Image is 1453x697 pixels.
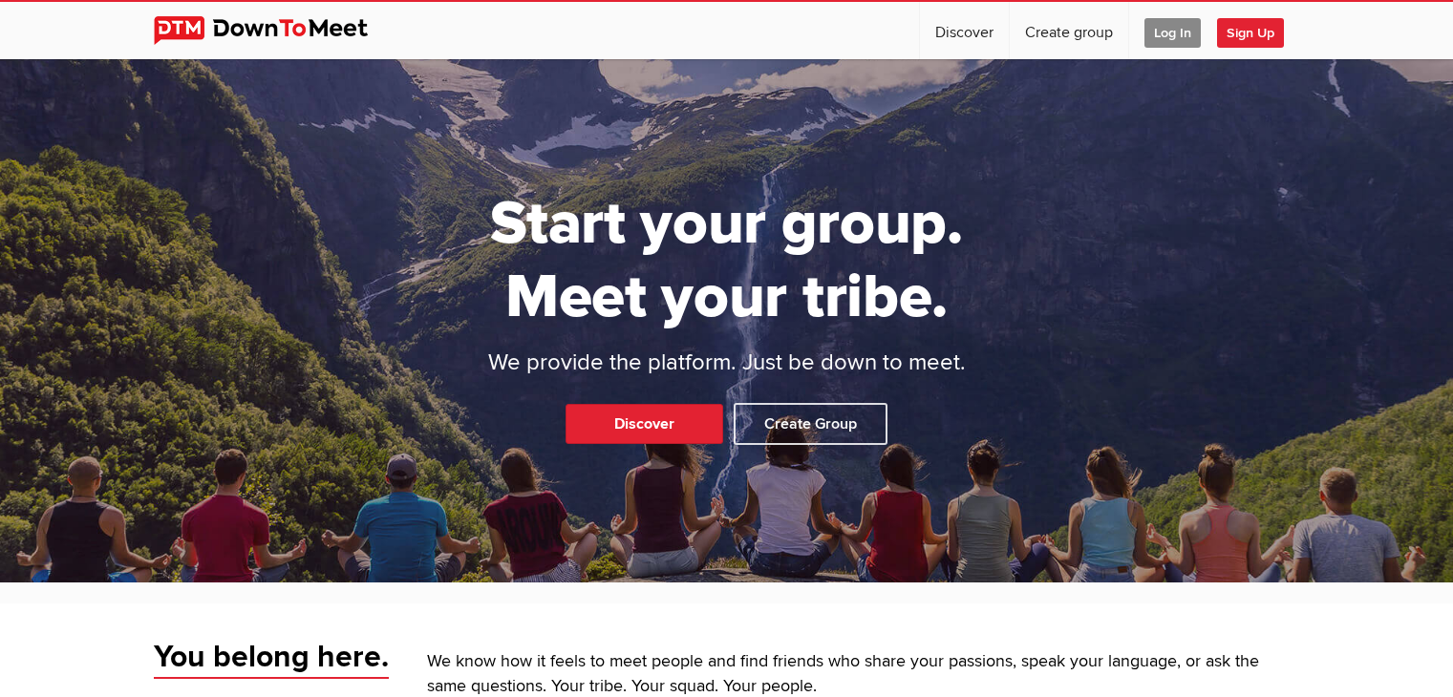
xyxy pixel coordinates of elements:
[1217,2,1299,59] a: Sign Up
[417,187,1037,334] h1: Start your group. Meet your tribe.
[920,2,1009,59] a: Discover
[1144,18,1201,48] span: Log In
[154,638,389,680] span: You belong here.
[154,16,397,45] img: DownToMeet
[1217,18,1284,48] span: Sign Up
[734,403,887,445] a: Create Group
[1129,2,1216,59] a: Log In
[1010,2,1128,59] a: Create group
[566,404,723,444] a: Discover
